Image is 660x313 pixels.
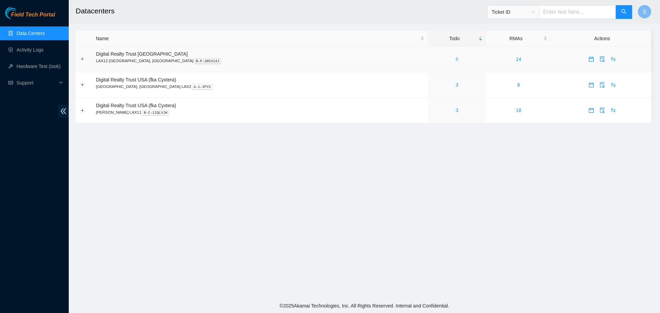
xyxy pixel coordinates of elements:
[96,83,424,90] p: [GEOGRAPHIC_DATA], [GEOGRAPHIC_DATA] LAX2
[608,56,618,62] span: swap
[16,31,45,36] a: Data Centers
[80,108,85,113] button: Expand row
[492,7,535,17] span: Ticket ID
[455,82,458,88] a: 3
[58,105,69,118] span: double-left
[616,5,632,19] button: search
[597,56,607,62] span: audit
[455,56,458,62] a: 6
[11,12,55,18] span: Field Tech Portal
[586,79,597,90] button: calendar
[192,84,212,90] kbd: A-1-IPYS
[69,299,660,313] footer: © 2025 Akamai Technologies, Inc. All Rights Reserved. Internal and Confidential.
[96,109,424,115] p: [PERSON_NAME] LAX11
[608,82,618,88] span: swap
[194,58,221,64] kbd: B-P-30CX14J
[597,108,608,113] a: audit
[608,54,619,65] button: swap
[586,105,597,116] button: calendar
[16,76,57,90] span: Support
[638,5,651,19] button: S
[621,9,627,15] span: search
[586,82,597,88] a: calendar
[142,110,169,116] kbd: B-C-12QLVJW
[96,77,176,82] span: Digital Realty Trust USA (fka Cyxtera)
[96,58,424,64] p: LAX12 [GEOGRAPHIC_DATA], [GEOGRAPHIC_DATA]
[96,51,188,57] span: Digital Realty Trust [GEOGRAPHIC_DATA]
[586,56,596,62] span: calendar
[597,105,608,116] button: audit
[8,80,13,85] span: read
[455,108,458,113] a: 3
[608,56,619,62] a: swap
[516,56,521,62] a: 14
[16,47,44,53] a: Activity Logs
[608,79,619,90] button: swap
[5,7,35,19] img: Akamai Technologies
[586,108,596,113] span: calendar
[586,82,596,88] span: calendar
[608,108,619,113] a: swap
[597,79,608,90] button: audit
[516,108,521,113] a: 18
[517,82,520,88] a: 8
[597,82,608,88] a: audit
[608,82,619,88] a: swap
[96,103,176,108] span: Digital Realty Trust USA (fka Cyxtera)
[80,56,85,62] button: Expand row
[597,56,608,62] a: audit
[597,54,608,65] button: audit
[608,108,618,113] span: swap
[586,54,597,65] button: calendar
[586,56,597,62] a: calendar
[597,108,607,113] span: audit
[586,108,597,113] a: calendar
[643,8,647,16] span: S
[16,64,60,69] a: Hardware Test (isok)
[80,82,85,88] button: Expand row
[539,5,616,19] input: Enter text here...
[5,12,55,21] a: Akamai TechnologiesField Tech Portal
[608,105,619,116] button: swap
[597,82,607,88] span: audit
[551,31,653,46] th: Actions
